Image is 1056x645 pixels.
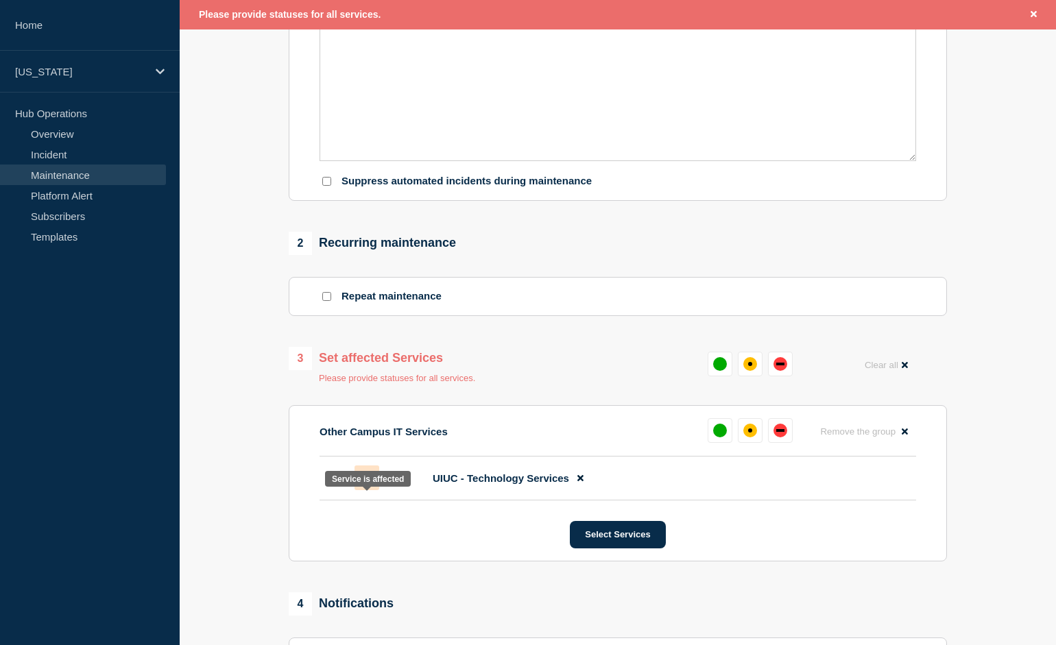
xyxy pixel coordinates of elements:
[332,474,404,484] div: Service is affected
[820,426,896,437] span: Remove the group
[768,418,793,443] button: down
[341,290,442,303] p: Repeat maintenance
[341,175,592,188] p: Suppress automated incidents during maintenance
[743,424,757,437] div: affected
[713,424,727,437] div: up
[812,418,916,445] button: Remove the group
[743,357,757,371] div: affected
[289,347,475,370] div: Set affected Services
[773,357,787,371] div: down
[708,418,732,443] button: up
[199,9,381,20] span: Please provide statuses for all services.
[708,352,732,376] button: up
[768,352,793,376] button: down
[1025,7,1042,23] button: Close banner
[738,418,763,443] button: affected
[289,232,312,255] span: 2
[713,357,727,371] div: up
[15,66,147,77] p: [US_STATE]
[289,232,456,255] div: Recurring maintenance
[856,352,916,378] button: Clear all
[322,177,331,186] input: Suppress automated incidents during maintenance
[289,592,312,616] span: 4
[322,292,331,301] input: Repeat maintenance
[319,373,475,383] p: Please provide statuses for all services.
[738,352,763,376] button: affected
[289,347,312,370] span: 3
[773,424,787,437] div: down
[320,426,448,437] p: Other Campus IT Services
[570,521,665,548] button: Select Services
[289,592,394,616] div: Notifications
[433,472,569,484] span: UIUC - Technology Services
